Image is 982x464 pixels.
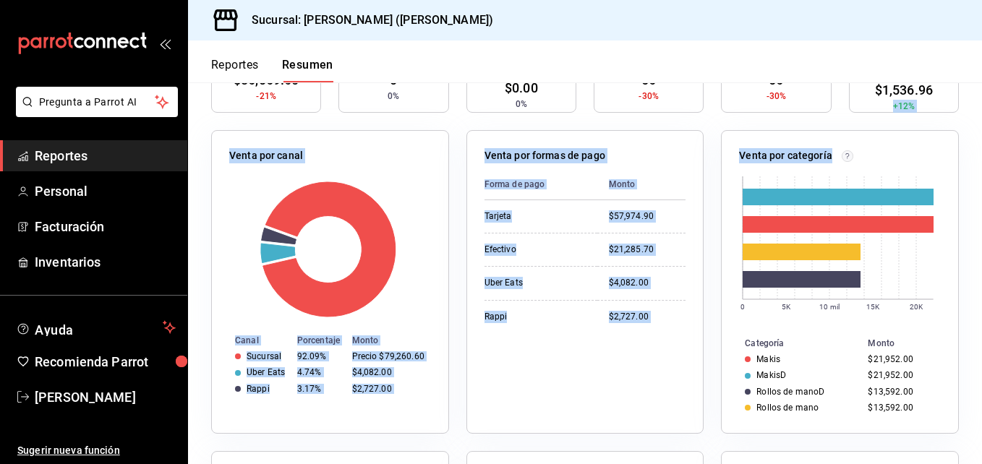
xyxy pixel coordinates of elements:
div: 4.74% [297,367,341,377]
span: Ayuda [35,319,157,336]
text: 15K [866,303,880,311]
div: Makis [756,354,780,364]
div: $13,592.00 [868,403,934,413]
button: Pregunta a Parrot AI [16,87,178,117]
th: Monto [597,169,686,200]
th: Categoría [722,335,862,351]
th: Porcentaje [291,332,346,348]
text: 5K [782,303,791,311]
div: Uber Eats [247,367,285,377]
div: 92.09% [297,351,341,361]
span: 0% [516,98,527,111]
span: -21% [256,90,276,103]
a: Pregunta a Parrot AI [10,105,178,120]
button: open_drawer_menu [159,38,171,49]
span: -30% [767,90,787,103]
div: Precio $79,260.60 [352,351,425,361]
span: 0% [388,90,399,103]
th: Monto [862,335,957,351]
span: Pregunta a Parrot AI [39,95,155,110]
p: Venta por canal [229,148,303,163]
font: [PERSON_NAME] [35,390,136,405]
text: 10 mil [819,303,840,311]
div: $13,592.00 [868,387,934,397]
p: Venta por categoría [739,148,832,163]
div: Rappi [484,311,586,323]
div: MakisD [756,370,786,380]
font: Personal [35,184,87,199]
div: Uber Eats [484,277,586,289]
font: Inventarios [35,254,101,270]
span: +12% [893,100,915,113]
div: $4,082.00 [609,277,686,289]
div: Rollos de manoD [756,387,824,397]
div: Rappi [247,384,270,394]
div: $21,952.00 [868,354,934,364]
div: $2,727.00 [352,384,425,394]
th: Forma de pago [484,169,597,200]
font: Reportes [35,148,87,163]
div: 3.17% [297,384,341,394]
button: Resumen [282,58,333,82]
font: Sugerir nueva función [17,444,120,456]
th: Monto [346,332,448,348]
th: Canal [212,332,291,348]
div: Rollos de mano [756,403,819,413]
div: $2,727.00 [609,311,686,323]
div: $4,082.00 [352,367,425,377]
font: Facturación [35,219,104,234]
text: 0 [740,303,745,311]
div: Pestañas de navegación [211,58,333,82]
span: $0.00 [505,78,538,98]
p: Venta por formas de pago [484,148,605,163]
div: $57,974.90 [609,210,686,223]
span: -30% [639,90,659,103]
div: Efectivo [484,244,586,256]
div: Sucursal [247,351,281,361]
div: $21,952.00 [868,370,934,380]
text: 20K [910,303,923,311]
font: Reportes [211,58,259,72]
div: $21,285.70 [609,244,686,256]
font: Recomienda Parrot [35,354,148,369]
h3: Sucursal: [PERSON_NAME] ([PERSON_NAME]) [240,12,493,29]
div: Tarjeta [484,210,586,223]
